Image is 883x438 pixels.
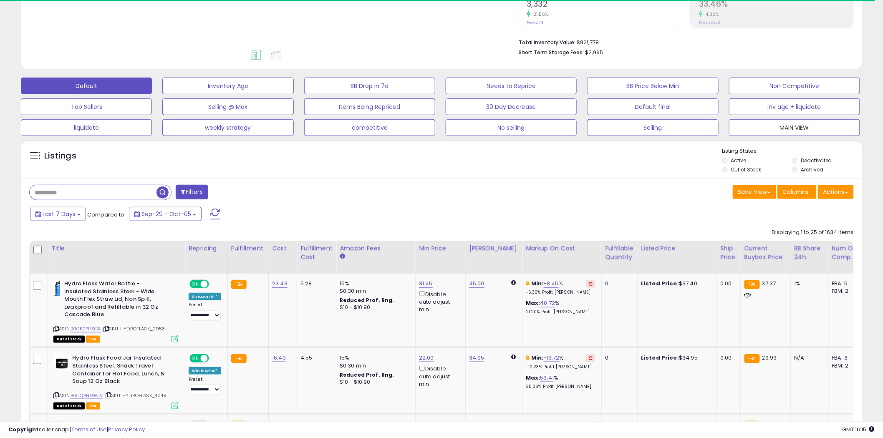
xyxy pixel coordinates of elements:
[102,325,165,332] span: | SKU: HYDROFLASK_2953
[530,11,548,18] small: 21.56%
[340,362,409,370] div: $0.30 min
[818,185,854,199] button: Actions
[762,354,777,362] span: 29.99
[720,354,734,362] div: 0.00
[720,244,737,262] div: Ship Price
[53,280,62,297] img: 31WZhxBCi3L._SL40_.jpg
[340,280,409,287] div: 15%
[189,367,221,375] div: Win BuyBox *
[340,379,409,386] div: $10 - $10.90
[419,279,433,288] a: 31.45
[519,37,848,47] li: $921,778
[231,280,247,289] small: FBA
[731,166,762,173] label: Out of Stock
[141,210,191,218] span: Sep-29 - Oct-05
[526,374,540,382] b: Max:
[304,78,435,94] button: BB Drop in 7d
[744,354,760,363] small: FBA
[722,147,862,155] p: Listing States:
[587,78,718,94] button: BB Price Below Min
[53,354,179,408] div: ASIN:
[744,280,760,289] small: FBA
[469,279,484,288] a: 45.00
[446,98,577,115] button: 30 Day Decrease
[208,281,221,288] span: OFF
[527,20,545,25] small: Prev: 2,741
[300,280,330,287] div: 5.28
[540,299,555,307] a: 40.72
[783,188,809,196] span: Columns
[71,425,107,433] a: Terms of Use
[419,364,459,388] div: Disable auto adjust min
[300,244,333,262] div: Fulfillment Cost
[641,244,713,253] div: Listed Price
[176,185,208,199] button: Filters
[189,244,224,253] div: Repricing
[605,244,634,262] div: Fulfillable Quantity
[720,280,734,287] div: 0.00
[641,354,679,362] b: Listed Price:
[526,300,595,315] div: %
[526,244,598,253] div: Markup on Cost
[540,374,554,382] a: 53.41
[272,244,293,253] div: Cost
[526,289,595,295] p: -6.30% Profit [PERSON_NAME]
[108,425,145,433] a: Privacy Policy
[729,119,860,136] button: MAIN VIEW
[832,280,860,287] div: FBA: 5
[8,425,39,433] strong: Copyright
[526,364,595,370] p: -10.23% Profit [PERSON_NAME]
[419,244,462,253] div: Min Price
[272,354,286,362] a: 16.40
[8,426,145,434] div: seller snap | |
[526,374,595,390] div: %
[832,362,860,370] div: FBM: 2
[419,289,459,313] div: Disable auto adjust min
[162,98,293,115] button: Selling @ Max
[87,211,126,219] span: Compared to:
[801,166,823,173] label: Archived
[519,39,575,46] b: Total Inventory Value:
[340,371,394,378] b: Reduced Prof. Rng.
[729,78,860,94] button: Non Competitive
[699,20,720,25] small: Prev: 31.92%
[587,119,718,136] button: Selling
[526,309,595,315] p: 21.20% Profit [PERSON_NAME]
[340,244,412,253] div: Amazon Fees
[340,354,409,362] div: 15%
[419,354,434,362] a: 22.00
[772,229,854,237] div: Displaying 1 to 25 of 1634 items
[526,354,595,370] div: %
[469,354,484,362] a: 34.95
[21,98,152,115] button: Top Sellers
[795,244,825,262] div: BB Share 24h.
[51,244,182,253] div: Title
[189,293,221,300] div: Amazon AI *
[104,392,167,399] span: | SKU: HYDROFLASK_4049
[605,354,631,362] div: 0
[86,336,100,343] span: FBA
[231,244,265,253] div: Fulfillment
[801,157,832,164] label: Deactivated
[795,280,822,287] div: 1%
[189,377,221,395] div: Preset:
[86,403,100,410] span: FBA
[340,287,409,295] div: $0.30 min
[832,354,860,362] div: FBA: 3
[587,98,718,115] button: Default final
[129,207,202,221] button: Sep-29 - Oct-05
[72,354,174,387] b: Hydro Flask Food Jar Insulated Stainless Steel, Snack Travel Container for Hot Food, Lunch, & Sou...
[44,150,76,162] h5: Listings
[208,355,221,362] span: OFF
[777,185,817,199] button: Columns
[162,78,293,94] button: Inventory Age
[832,244,863,262] div: Num of Comp.
[53,336,85,343] span: All listings that are currently out of stock and unavailable for purchase on Amazon
[43,210,76,218] span: Last 7 Days
[272,279,288,288] a: 23.43
[340,304,409,311] div: $10 - $10.90
[744,244,787,262] div: Current Buybox Price
[605,280,631,287] div: 0
[762,279,776,287] span: 37.37
[190,355,201,362] span: ON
